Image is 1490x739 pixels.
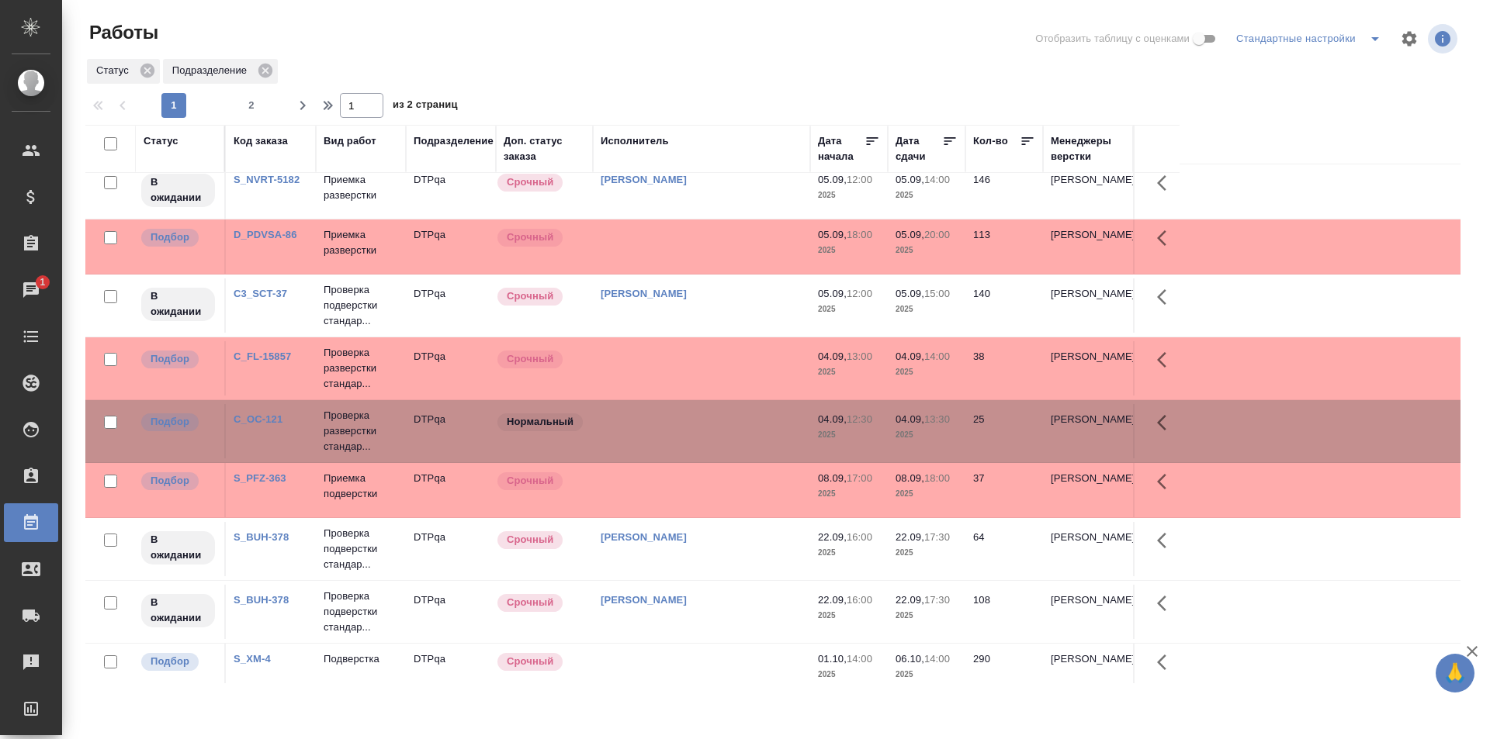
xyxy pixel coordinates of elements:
[924,288,950,299] p: 15:00
[1148,341,1185,378] button: Здесь прячутся важные кнопки
[847,594,872,606] p: 16:00
[507,351,553,367] p: Срочный
[406,341,496,395] td: DTPqa
[896,653,924,665] p: 06.10,
[406,219,496,274] td: DTPqa
[896,594,924,606] p: 22.09,
[151,473,189,489] p: Подбор
[847,472,872,484] p: 17:00
[151,654,189,669] p: Подбор
[140,471,217,492] div: Можно подбирать исполнителей
[818,174,847,185] p: 05.09,
[847,653,872,665] p: 14:00
[896,667,958,682] p: 2025
[406,463,496,517] td: DTPqa
[234,594,289,606] a: S_BUH-378
[896,364,958,380] p: 2025
[818,531,847,543] p: 22.09,
[965,404,1043,458] td: 25
[151,532,206,563] p: В ожидании
[1428,24,1461,54] span: Посмотреть информацию
[151,351,189,367] p: Подбор
[1442,657,1468,689] span: 🙏
[1051,349,1125,364] p: [PERSON_NAME]
[896,302,958,317] p: 2025
[406,522,496,576] td: DTPqa
[896,174,924,185] p: 05.09,
[896,531,924,543] p: 22.09,
[85,20,158,45] span: Работы
[1051,651,1125,667] p: [PERSON_NAME]
[601,133,669,149] div: Исполнитель
[324,651,398,667] p: Подверстка
[965,463,1043,517] td: 37
[140,172,217,209] div: Исполнитель назначен, приступать к работе пока рано
[1051,592,1125,608] p: [PERSON_NAME]
[324,282,398,329] p: Проверка подверстки стандар...
[324,526,398,572] p: Проверка подверстки стандар...
[896,427,958,443] p: 2025
[1051,172,1125,188] p: [PERSON_NAME]
[818,427,880,443] p: 2025
[847,288,872,299] p: 12:00
[324,471,398,502] p: Приемка подверстки
[234,472,286,484] a: S_PFZ-363
[924,531,950,543] p: 17:30
[507,595,553,610] p: Срочный
[1051,412,1125,427] p: [PERSON_NAME]
[924,594,950,606] p: 17:30
[507,288,553,304] p: Срочный
[896,188,958,203] p: 2025
[1436,654,1474,692] button: 🙏
[896,133,942,164] div: Дата сдачи
[818,413,847,425] p: 04.09,
[965,278,1043,333] td: 140
[1148,219,1185,257] button: Здесь прячутся важные кнопки
[601,288,687,299] a: [PERSON_NAME]
[30,275,54,290] span: 1
[818,364,880,380] p: 2025
[924,653,950,665] p: 14:00
[393,95,458,118] span: из 2 страниц
[1391,20,1428,57] span: Настроить таблицу
[406,585,496,639] td: DTPqa
[1148,404,1185,441] button: Здесь прячутся важные кнопки
[1148,585,1185,622] button: Здесь прячутся важные кнопки
[924,472,950,484] p: 18:00
[234,133,288,149] div: Код заказа
[818,653,847,665] p: 01.10,
[1051,133,1125,164] div: Менеджеры верстки
[234,413,282,425] a: C_OC-121
[140,651,217,672] div: Можно подбирать исполнителей
[324,172,398,203] p: Приемка разверстки
[818,243,880,258] p: 2025
[896,413,924,425] p: 04.09,
[896,243,958,258] p: 2025
[818,288,847,299] p: 05.09,
[818,302,880,317] p: 2025
[965,219,1043,274] td: 113
[234,174,300,185] a: S_NVRT-5182
[140,227,217,248] div: Можно подбирать исполнителей
[818,133,865,164] div: Дата начала
[965,341,1043,395] td: 38
[847,229,872,240] p: 18:00
[507,230,553,245] p: Срочный
[965,644,1043,698] td: 290
[896,229,924,240] p: 05.09,
[324,133,376,149] div: Вид работ
[1051,530,1125,545] p: [PERSON_NAME]
[818,608,880,623] p: 2025
[140,412,217,433] div: Можно подбирать исполнителей
[818,188,880,203] p: 2025
[234,653,271,665] a: S_XM-4
[1035,31,1190,47] span: Отобразить таблицу с оценками
[818,229,847,240] p: 05.09,
[896,608,958,623] p: 2025
[1148,522,1185,559] button: Здесь прячутся важные кнопки
[96,63,134,78] p: Статус
[324,589,398,635] p: Проверка подверстки стандар...
[414,133,494,149] div: Подразделение
[965,522,1043,576] td: 64
[818,351,847,362] p: 04.09,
